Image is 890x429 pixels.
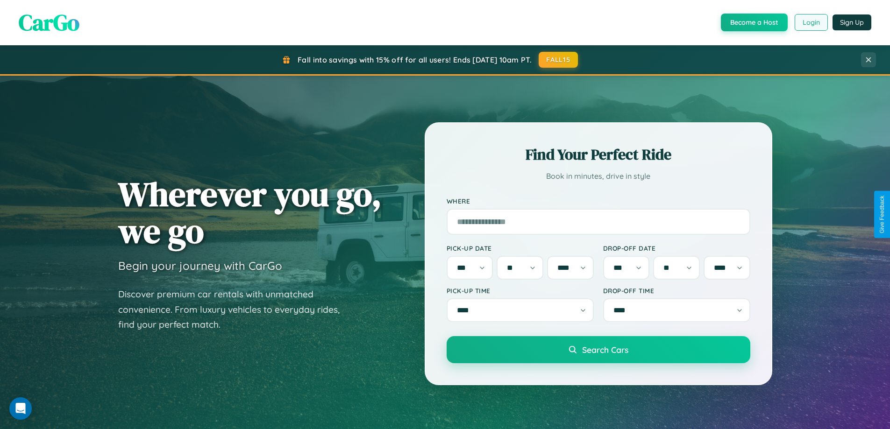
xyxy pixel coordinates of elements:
h2: Find Your Perfect Ride [447,144,750,165]
h1: Wherever you go, we go [118,176,382,249]
label: Drop-off Time [603,287,750,295]
button: Login [795,14,828,31]
label: Where [447,197,750,205]
span: Fall into savings with 15% off for all users! Ends [DATE] 10am PT. [298,55,532,64]
span: Search Cars [582,345,628,355]
label: Pick-up Date [447,244,594,252]
label: Drop-off Date [603,244,750,252]
button: Search Cars [447,336,750,363]
div: Open Intercom Messenger [9,397,32,420]
div: Give Feedback [879,196,885,233]
h3: Begin your journey with CarGo [118,259,282,273]
span: CarGo [19,7,79,38]
label: Pick-up Time [447,287,594,295]
button: Sign Up [833,14,871,30]
button: FALL15 [539,52,578,68]
button: Become a Host [721,14,788,31]
p: Discover premium car rentals with unmatched convenience. From luxury vehicles to everyday rides, ... [118,287,352,332]
p: Book in minutes, drive in style [447,169,750,183]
